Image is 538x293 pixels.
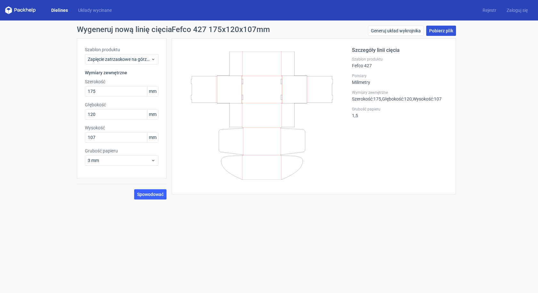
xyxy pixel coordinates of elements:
font: Szablon produktu [85,47,120,52]
font: Wygeneruj nową linię cięcia [77,25,172,34]
font: : [372,96,373,102]
font: , [381,96,382,102]
font: Szerokość [352,96,372,102]
a: Dielines [46,7,73,13]
font: Milimetry [352,80,370,85]
button: Spowodować [134,189,167,199]
font: Zaloguj się [507,8,528,13]
font: Głębokość [85,102,106,107]
font: : [403,96,404,102]
font: Grubość papieru [352,107,380,111]
a: Układy wycinane [73,7,117,13]
font: Wymiary zewnętrzne [85,70,127,75]
font: Dielines [51,8,68,13]
font: , [412,96,413,102]
font: mm [149,135,157,140]
font: Generuj układ wykrojnika [371,28,421,33]
font: Pobierz plik [429,28,453,33]
font: Wymiary zewnętrzne [352,90,388,95]
font: mm [149,112,157,117]
font: 1,5 [352,113,358,118]
font: Wysokość [413,96,433,102]
font: Zapięcie zatrzaskowe na górze i na [GEOGRAPHIC_DATA] [88,57,201,62]
font: 3 mm [88,158,99,163]
font: Układy wycinane [78,8,112,13]
a: Rejestr [477,7,501,13]
font: Wysokość [85,125,105,130]
font: Szablon produktu [352,57,383,61]
font: 175 [373,96,381,102]
font: 120 [404,96,412,102]
a: Zaloguj się [501,7,533,13]
font: : [433,96,434,102]
font: Fefco 427 [352,63,372,68]
a: Generuj układ wykrojnika [368,26,424,36]
font: Pomiary [352,74,367,78]
font: Rejestr [483,8,496,13]
font: Fefco 427 175x120x107mm [172,25,270,34]
font: Szerokość [85,79,105,84]
font: mm [149,89,157,94]
font: Grubość papieru [85,148,118,153]
font: Głębokość [382,96,403,102]
a: Pobierz plik [426,26,456,36]
font: Szczegóły linii cięcia [352,47,400,53]
font: 107 [434,96,442,102]
font: Spowodować [137,192,164,197]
